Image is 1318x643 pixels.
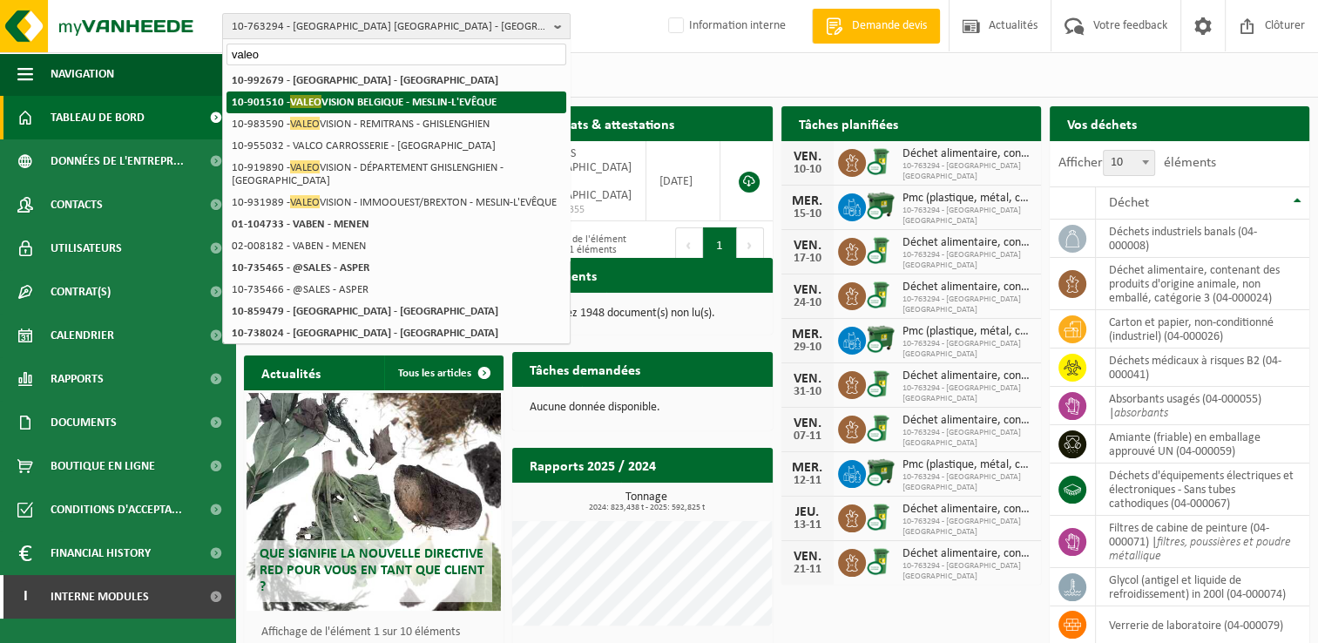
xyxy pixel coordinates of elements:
[790,461,825,475] div: MER.
[902,339,1032,360] span: 10-763294 - [GEOGRAPHIC_DATA] [GEOGRAPHIC_DATA]
[866,280,896,309] img: WB-0240-CU
[703,227,737,262] button: 1
[1109,536,1291,563] i: filtres, poussières et poudre métallique
[1050,106,1154,140] h2: Vos déchets
[866,235,896,265] img: WB-0240-CU
[675,227,703,262] button: Previous
[902,161,1032,182] span: 10-763294 - [GEOGRAPHIC_DATA] [GEOGRAPHIC_DATA]
[51,227,122,270] span: Utilisateurs
[51,575,149,619] span: Interne modules
[646,141,721,221] td: [DATE]
[902,517,1032,538] span: 10-763294 - [GEOGRAPHIC_DATA] [GEOGRAPHIC_DATA]
[290,95,321,108] span: VALEO
[1103,150,1155,176] span: 10
[384,355,502,390] a: Tous les articles
[226,113,566,135] li: 10-983590 - VISION - REMITRANS - GHISLENGHIEN
[790,564,825,576] div: 21-11
[226,279,566,301] li: 10-735466 - @SALES - ASPER
[222,13,571,39] button: 10-763294 - [GEOGRAPHIC_DATA] [GEOGRAPHIC_DATA] - [GEOGRAPHIC_DATA]
[790,283,825,297] div: VEN.
[17,575,33,619] span: I
[866,324,896,354] img: WB-1100-CU
[51,314,114,357] span: Calendrier
[51,270,111,314] span: Contrat(s)
[902,458,1032,472] span: Pmc (plastique, métal, carton boisson) (industriel)
[226,157,566,192] li: 10-919890 - VISION - DÉPARTEMENT GHISLENGHIEN - [GEOGRAPHIC_DATA]
[902,250,1032,271] span: 10-763294 - [GEOGRAPHIC_DATA] [GEOGRAPHIC_DATA]
[866,546,896,576] img: WB-0240-CU
[902,472,1032,493] span: 10-763294 - [GEOGRAPHIC_DATA] [GEOGRAPHIC_DATA]
[290,160,320,173] span: VALEO
[790,328,825,342] div: MER.
[812,9,940,44] a: Demande devis
[51,357,104,401] span: Rapports
[51,488,182,531] span: Conditions d'accepta...
[232,328,498,339] strong: 10-738024 - [GEOGRAPHIC_DATA] - [GEOGRAPHIC_DATA]
[902,369,1032,383] span: Déchet alimentaire, contenant des produits d'origine animale, non emballé, catég...
[512,448,673,482] h2: Rapports 2025 / 2024
[1096,464,1309,516] td: déchets d'équipements électriques et électroniques - Sans tubes cathodiques (04-000067)
[530,402,754,414] p: Aucune donnée disponible.
[1096,310,1309,349] td: carton et papier, non-conditionné (industriel) (04-000026)
[790,430,825,443] div: 07-11
[866,146,896,176] img: WB-0240-CU
[902,281,1032,294] span: Déchet alimentaire, contenant des produits d'origine animale, non emballé, catég...
[902,294,1032,315] span: 10-763294 - [GEOGRAPHIC_DATA] [GEOGRAPHIC_DATA]
[51,96,145,139] span: Tableau de bord
[790,194,825,208] div: MER.
[51,531,151,575] span: Financial History
[521,226,633,264] div: Affichage de l'élément 1 à 1 sur 1 éléments
[902,383,1032,404] span: 10-763294 - [GEOGRAPHIC_DATA] [GEOGRAPHIC_DATA]
[790,416,825,430] div: VEN.
[261,626,495,639] p: Affichage de l'élément 1 sur 10 éléments
[232,95,497,108] strong: 10-901510 - VISION BELGIQUE - MESLIN-L'EVÊQUE
[260,547,484,594] span: Que signifie la nouvelle directive RED pour vous en tant que client ?
[902,547,1032,561] span: Déchet alimentaire, contenant des produits d'origine animale, non emballé, catég...
[902,325,1032,339] span: Pmc (plastique, métal, carton boisson) (industriel)
[790,150,825,164] div: VEN.
[1109,196,1149,210] span: Déchet
[290,117,320,130] span: VALEO
[621,482,771,517] a: Consulter les rapports
[781,106,916,140] h2: Tâches planifiées
[226,235,566,257] li: 02-008182 - VABEN - MENEN
[790,164,825,176] div: 10-10
[790,475,825,487] div: 12-11
[866,191,896,220] img: WB-1100-CU
[226,135,566,157] li: 10-955032 - VALCO CARROSSERIE - [GEOGRAPHIC_DATA]
[1096,349,1309,387] td: déchets médicaux à risques B2 (04-000041)
[226,192,566,213] li: 10-931989 - VISION - IMMOOUEST/BREXTON - MESLIN-L'EVÊQUE
[51,401,117,444] span: Documents
[790,297,825,309] div: 24-10
[232,14,547,40] span: 10-763294 - [GEOGRAPHIC_DATA] [GEOGRAPHIC_DATA] - [GEOGRAPHIC_DATA]
[512,352,658,386] h2: Tâches demandées
[244,355,338,389] h2: Actualités
[902,192,1032,206] span: Pmc (plastique, métal, carton boisson) (industriel)
[290,195,320,208] span: VALEO
[1058,156,1216,170] label: Afficher éléments
[902,236,1032,250] span: Déchet alimentaire, contenant des produits d'origine animale, non emballé, catég...
[1114,407,1168,420] i: absorbants
[866,369,896,398] img: WB-0240-CU
[790,519,825,531] div: 13-11
[226,44,566,65] input: Chercher des succursales liées
[1096,425,1309,464] td: amiante (friable) en emballage approuvé UN (04-000059)
[848,17,931,35] span: Demande devis
[790,239,825,253] div: VEN.
[232,262,369,274] strong: 10-735465 - @SALES - ASPER
[1096,387,1309,425] td: absorbants usagés (04-000055) |
[1096,220,1309,258] td: déchets industriels banals (04-000008)
[51,52,114,96] span: Navigation
[902,414,1032,428] span: Déchet alimentaire, contenant des produits d'origine animale, non emballé, catég...
[1096,516,1309,568] td: filtres de cabine de peinture (04-000071) |
[1104,151,1154,175] span: 10
[902,503,1032,517] span: Déchet alimentaire, contenant des produits d'origine animale, non emballé, catég...
[521,504,772,512] span: 2024: 823,438 t - 2025: 592,825 t
[790,505,825,519] div: JEU.
[525,203,632,217] span: RED25007355
[902,206,1032,227] span: 10-763294 - [GEOGRAPHIC_DATA] [GEOGRAPHIC_DATA]
[51,183,103,227] span: Contacts
[790,550,825,564] div: VEN.
[866,413,896,443] img: WB-0240-CU
[790,386,825,398] div: 31-10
